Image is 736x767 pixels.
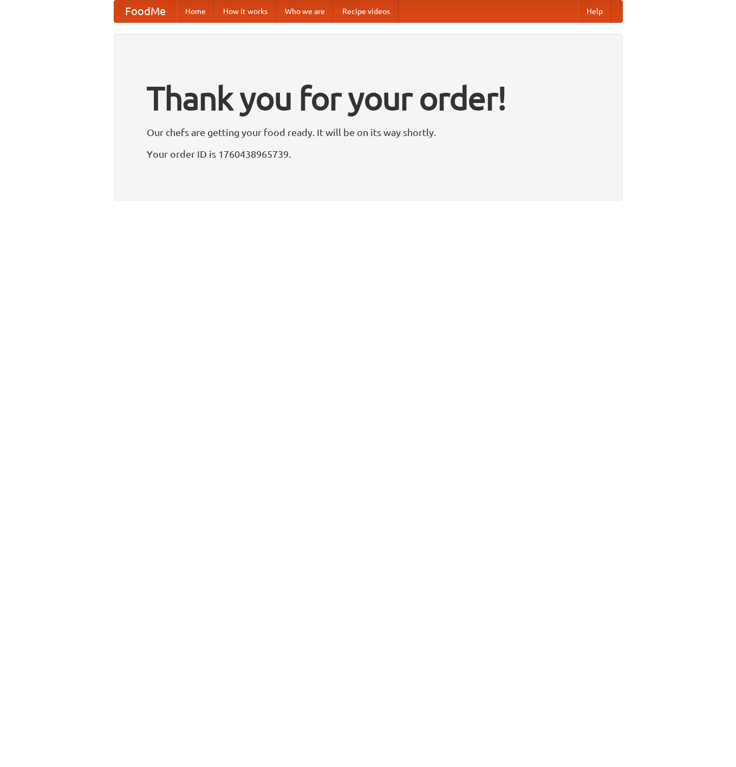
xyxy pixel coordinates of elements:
a: Recipe videos [334,1,399,22]
h1: Thank you for your order! [147,72,590,124]
p: Our chefs are getting your food ready. It will be on its way shortly. [147,124,590,140]
a: Home [177,1,214,22]
a: Help [578,1,611,22]
a: FoodMe [114,1,177,22]
a: How it works [214,1,276,22]
a: Who we are [276,1,334,22]
p: Your order ID is 1760438965739. [147,146,590,162]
